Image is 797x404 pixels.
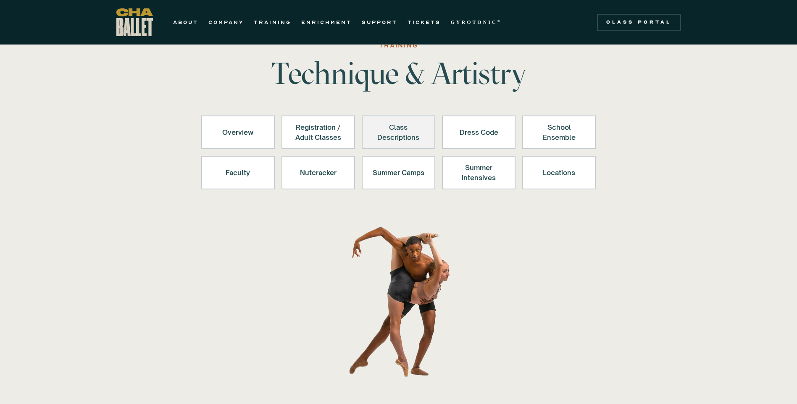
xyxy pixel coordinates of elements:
a: Dress Code [442,115,516,149]
div: Registration / Adult Classes [292,122,344,142]
a: home [116,8,153,36]
a: Registration /Adult Classes [281,115,355,149]
a: TRAINING [254,17,291,27]
a: SUPPORT [362,17,397,27]
div: Summer Camps [373,163,424,183]
strong: GYROTONIC [451,19,497,25]
a: Class Portal [597,14,681,31]
div: Dress Code [453,122,505,142]
a: Locations [522,156,596,189]
a: ABOUT [173,17,198,27]
div: Nutcracker [292,163,344,183]
div: School Ensemble [533,122,585,142]
div: Overview [212,122,264,142]
a: Class Descriptions [362,115,435,149]
div: Training [379,41,418,51]
div: Class Descriptions [373,122,424,142]
a: GYROTONIC® [451,17,502,27]
a: Summer Intensives [442,156,516,189]
h1: Technique & Artistry [268,58,530,89]
a: COMPANY [208,17,244,27]
div: Locations [533,163,585,183]
div: Faculty [212,163,264,183]
a: School Ensemble [522,115,596,149]
a: TICKETS [408,17,441,27]
div: Summer Intensives [453,163,505,183]
sup: ® [497,19,502,23]
a: ENRICHMENT [301,17,352,27]
a: Summer Camps [362,156,435,189]
a: Faculty [201,156,275,189]
a: Nutcracker [281,156,355,189]
a: Overview [201,115,275,149]
div: Class Portal [602,19,676,26]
